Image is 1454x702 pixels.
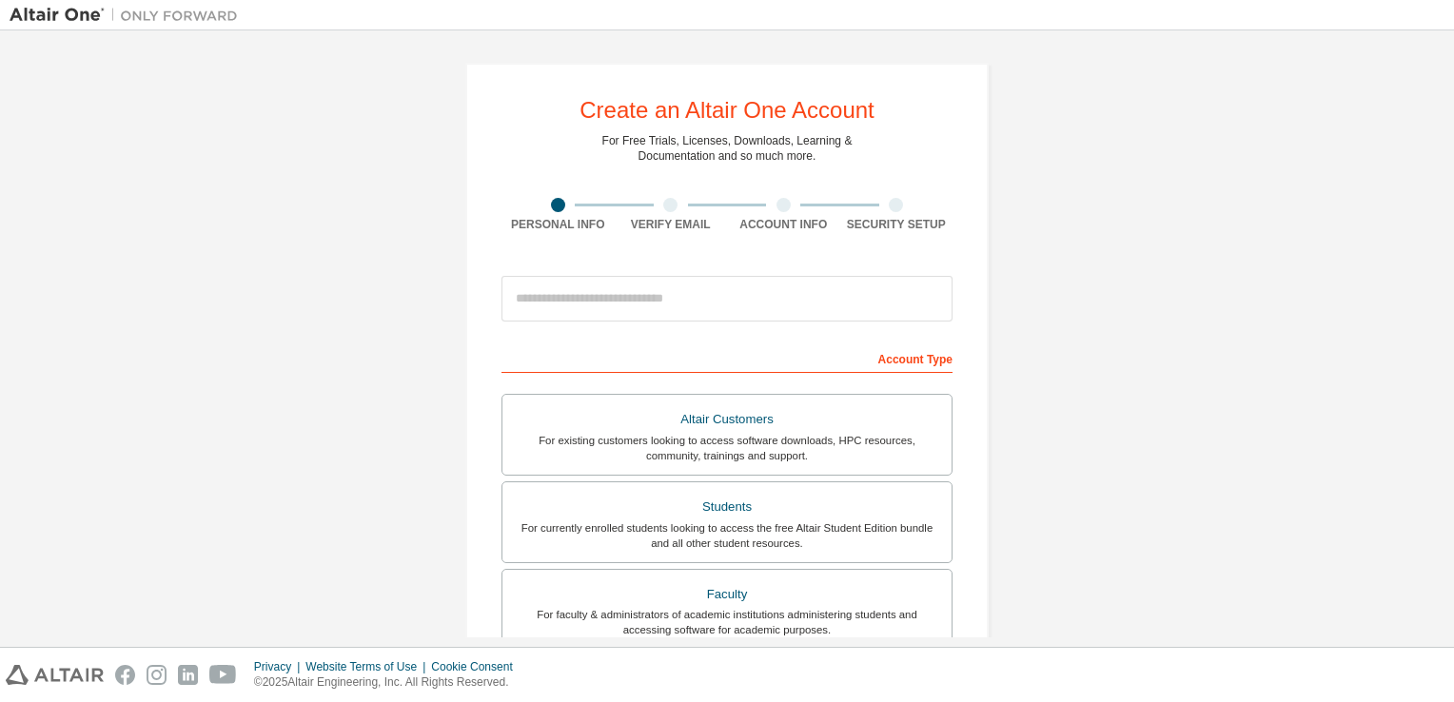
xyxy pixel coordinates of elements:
[305,659,431,674] div: Website Terms of Use
[6,665,104,685] img: altair_logo.svg
[501,342,953,373] div: Account Type
[514,406,940,433] div: Altair Customers
[10,6,247,25] img: Altair One
[115,665,135,685] img: facebook.svg
[254,674,524,691] p: © 2025 Altair Engineering, Inc. All Rights Reserved.
[615,217,728,232] div: Verify Email
[431,659,523,674] div: Cookie Consent
[209,665,237,685] img: youtube.svg
[602,133,853,164] div: For Free Trials, Licenses, Downloads, Learning & Documentation and so much more.
[514,607,940,637] div: For faculty & administrators of academic institutions administering students and accessing softwa...
[514,581,940,608] div: Faculty
[580,99,874,122] div: Create an Altair One Account
[178,665,198,685] img: linkedin.svg
[840,217,953,232] div: Security Setup
[254,659,305,674] div: Privacy
[147,665,167,685] img: instagram.svg
[501,217,615,232] div: Personal Info
[514,520,940,551] div: For currently enrolled students looking to access the free Altair Student Edition bundle and all ...
[514,433,940,463] div: For existing customers looking to access software downloads, HPC resources, community, trainings ...
[514,494,940,520] div: Students
[727,217,840,232] div: Account Info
